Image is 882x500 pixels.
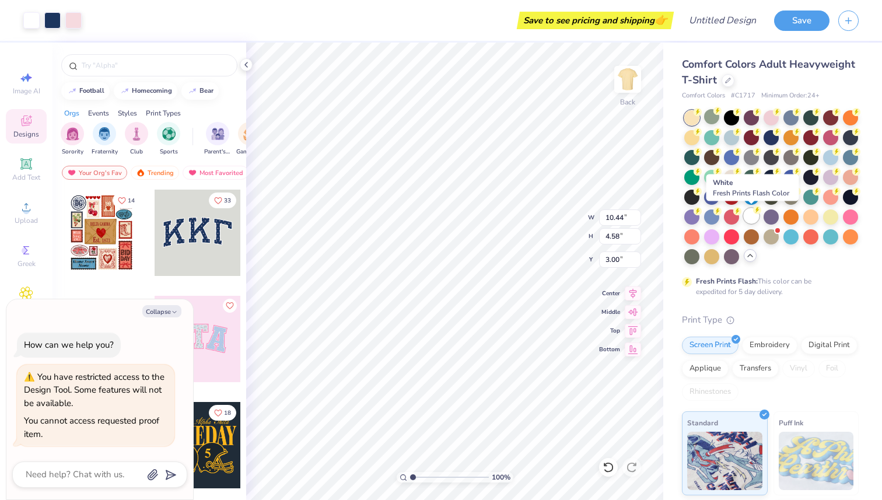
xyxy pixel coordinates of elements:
[62,166,127,180] div: Your Org's Fav
[682,360,729,377] div: Applique
[79,88,104,94] div: football
[120,88,129,95] img: trend_line.gif
[687,417,718,429] span: Standard
[24,371,164,409] div: You have restricted access to the Design Tool. Some features will not be available.
[61,122,84,156] div: filter for Sorority
[67,169,76,177] img: most_fav.gif
[682,383,738,401] div: Rhinestones
[236,122,263,156] div: filter for Game Day
[211,127,225,141] img: Parent's Weekend Image
[782,360,815,377] div: Vinyl
[92,148,118,156] span: Fraternity
[742,337,797,354] div: Embroidery
[801,337,857,354] div: Digital Print
[68,88,77,95] img: trend_line.gif
[113,193,140,208] button: Like
[687,432,762,490] img: Standard
[599,327,620,335] span: Top
[761,91,820,101] span: Minimum Order: 24 +
[92,122,118,156] button: filter button
[706,174,799,201] div: White
[682,91,725,101] span: Comfort Colors
[64,108,79,118] div: Orgs
[24,339,114,351] div: How can we help you?
[61,122,84,156] button: filter button
[774,11,829,31] button: Save
[616,68,639,91] img: Back
[224,410,231,416] span: 18
[188,169,197,177] img: most_fav.gif
[818,360,846,377] div: Foil
[599,308,620,316] span: Middle
[17,259,36,268] span: Greek
[66,127,79,141] img: Sorority Image
[209,405,236,421] button: Like
[204,148,231,156] span: Parent's Weekend
[779,417,803,429] span: Puff Ink
[131,166,179,180] div: Trending
[696,276,839,297] div: This color can be expedited for 5 day delivery.
[132,88,172,94] div: homecoming
[13,86,40,96] span: Image AI
[682,337,738,354] div: Screen Print
[130,148,143,156] span: Club
[236,148,263,156] span: Game Day
[80,60,230,71] input: Try "Alpha"
[142,305,181,317] button: Collapse
[188,88,197,95] img: trend_line.gif
[15,216,38,225] span: Upload
[682,313,859,327] div: Print Type
[243,127,257,141] img: Game Day Image
[682,57,855,87] span: Comfort Colors Adult Heavyweight T-Shirt
[520,12,671,29] div: Save to see pricing and shipping
[209,193,236,208] button: Like
[98,127,111,141] img: Fraternity Image
[146,108,181,118] div: Print Types
[114,82,177,100] button: homecoming
[199,88,213,94] div: bear
[223,299,237,313] button: Like
[183,166,249,180] div: Most Favorited
[12,173,40,182] span: Add Text
[6,302,47,321] span: Clipart & logos
[157,122,180,156] div: filter for Sports
[62,148,83,156] span: Sorority
[13,130,39,139] span: Designs
[204,122,231,156] button: filter button
[204,122,231,156] div: filter for Parent's Weekend
[125,122,148,156] div: filter for Club
[24,415,159,440] div: You cannot access requested proof item.
[492,472,510,482] span: 100 %
[732,360,779,377] div: Transfers
[181,82,219,100] button: bear
[599,345,620,354] span: Bottom
[680,9,765,32] input: Untitled Design
[599,289,620,298] span: Center
[620,97,635,107] div: Back
[118,108,137,118] div: Styles
[157,122,180,156] button: filter button
[61,82,110,100] button: football
[162,127,176,141] img: Sports Image
[731,91,755,101] span: # C1717
[713,188,789,198] span: Fresh Prints Flash Color
[130,127,143,141] img: Club Image
[92,122,118,156] div: filter for Fraternity
[160,148,178,156] span: Sports
[779,432,854,490] img: Puff Ink
[654,13,667,27] span: 👉
[136,169,145,177] img: trending.gif
[88,108,109,118] div: Events
[128,198,135,204] span: 14
[125,122,148,156] button: filter button
[236,122,263,156] button: filter button
[696,277,758,286] strong: Fresh Prints Flash:
[224,198,231,204] span: 33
